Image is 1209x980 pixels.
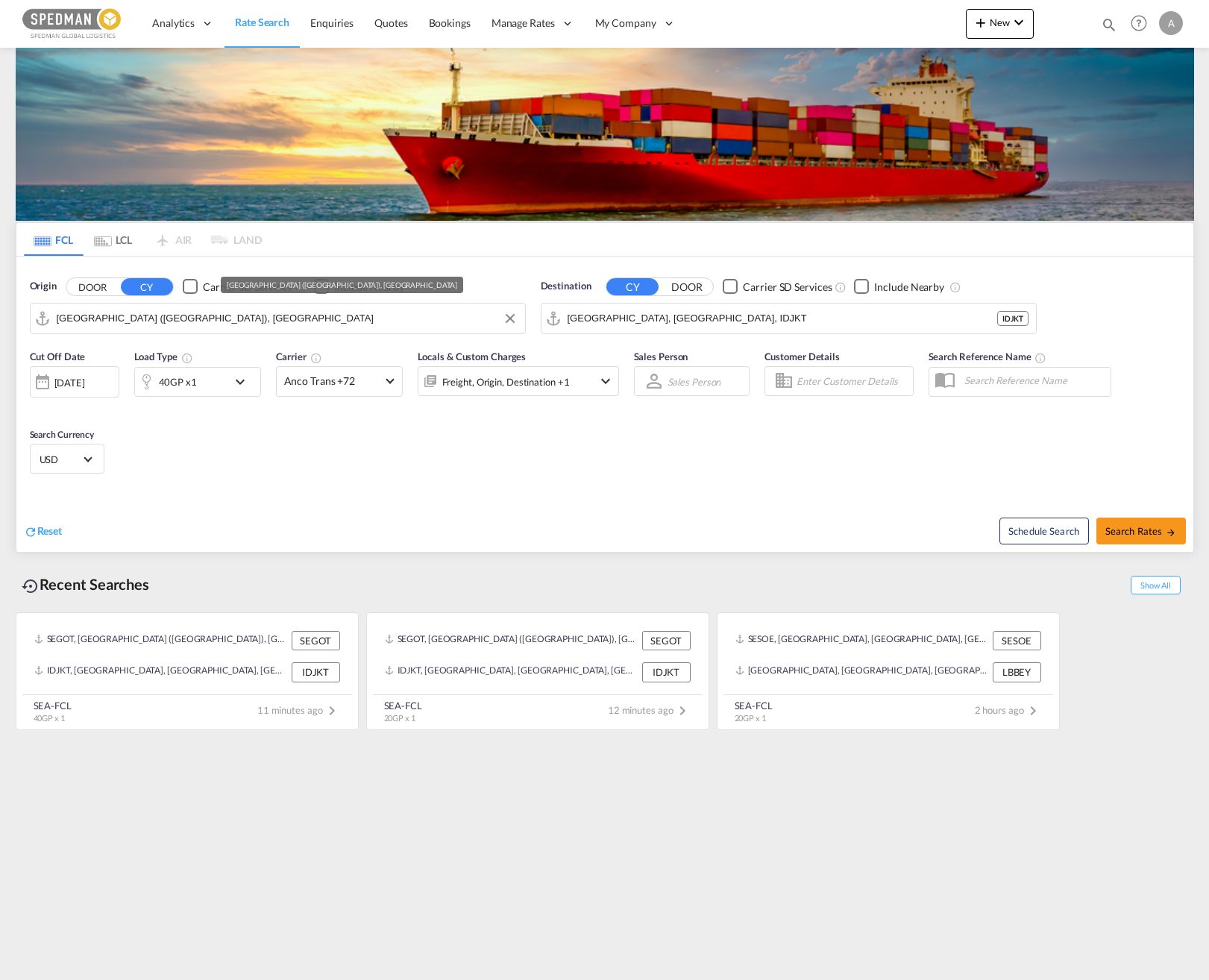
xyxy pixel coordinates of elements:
[597,372,615,390] md-icon: icon-chevron-down
[492,16,555,31] span: Manage Rates
[957,369,1111,392] input: Search Reference Name
[231,373,257,391] md-icon: icon-chevron-down
[385,662,638,682] div: IDJKT, Jakarta, Java, Indonesia, South East Asia, Asia Pacific
[723,279,832,295] md-checkbox: Checkbox No Ink
[385,631,638,650] div: SEGOT, Gothenburg (Goteborg), Sweden, Northern Europe, Europe
[1105,525,1177,537] span: Search Rates
[429,16,471,29] span: Bookings
[121,278,173,295] button: CY
[735,631,989,650] div: SESOE, Sodertalje, Sweden, Northern Europe, Europe
[16,257,1193,552] div: Origin DOOR CY Checkbox No InkUnchecked: Search for CY (Container Yard) services for all selected...
[541,279,591,294] span: Destination
[40,453,81,466] span: USD
[16,612,359,730] recent-search-card: SEGOT, [GEOGRAPHIC_DATA] ([GEOGRAPHIC_DATA]), [GEOGRAPHIC_DATA], [GEOGRAPHIC_DATA], [GEOGRAPHIC_D...
[34,662,288,682] div: IDJKT, Jakarta, Java, Indonesia, South East Asia, Asia Pacific
[1096,518,1186,544] button: Search Ratesicon-arrow-right
[310,352,322,364] md-icon: The selected Trucker/Carrierwill be displayed in the rate results If the rates are from another f...
[134,351,193,362] span: Load Type
[975,704,1042,716] span: 2 hours ago
[34,631,288,650] div: SEGOT, Gothenburg (Goteborg), Sweden, Northern Europe, Europe
[673,702,691,720] md-icon: icon-chevron-right
[54,376,85,389] div: [DATE]
[1024,702,1042,720] md-icon: icon-chevron-right
[366,612,709,730] recent-search-card: SEGOT, [GEOGRAPHIC_DATA] ([GEOGRAPHIC_DATA]), [GEOGRAPHIC_DATA], [GEOGRAPHIC_DATA], [GEOGRAPHIC_D...
[442,371,570,392] div: Freight Origin Destination Factory Stuffing
[1131,576,1180,594] span: Show All
[159,371,197,392] div: 40GP x1
[874,280,944,295] div: Include Nearby
[499,307,521,330] button: Clear Input
[310,16,354,29] span: Enquiries
[30,396,41,416] md-datepicker: Select
[993,631,1041,650] div: SESOE
[1010,13,1028,31] md-icon: icon-chevron-down
[999,518,1089,544] button: Note: By default Schedule search will only considerorigin ports, destination ports and cut off da...
[22,7,123,40] img: c12ca350ff1b11efb6b291369744d907.png
[541,304,1036,333] md-input-container: Jakarta, Java, IDJKT
[568,307,997,330] input: Search by Port
[642,662,691,682] div: IDJKT
[595,16,656,31] span: My Company
[37,524,63,537] span: Reset
[854,279,944,295] md-checkbox: Checkbox No Ink
[57,307,518,330] input: Search by Port
[418,351,527,362] span: Locals & Custom Charges
[997,311,1029,326] div: IDJKT
[993,662,1041,682] div: LBBEY
[735,699,773,712] div: SEA-FCL
[797,370,908,392] input: Enter Customer Details
[323,702,341,720] md-icon: icon-chevron-right
[16,48,1194,221] img: LCL+%26+FCL+BACKGROUND.png
[634,351,688,362] span: Sales Person
[1101,16,1117,39] div: icon-magnify
[31,304,525,333] md-input-container: Gothenburg (Goteborg), SEGOT
[30,366,119,398] div: [DATE]
[276,351,322,362] span: Carrier
[1126,10,1159,37] div: Help
[949,281,961,293] md-icon: Unchecked: Ignores neighbouring ports when fetching rates.Checked : Includes neighbouring ports w...
[284,374,381,389] span: Anco Trans +72
[418,366,619,396] div: Freight Origin Destination Factory Stuffingicon-chevron-down
[1034,352,1046,364] md-icon: Your search will be saved by the below given name
[30,279,57,294] span: Origin
[16,568,156,601] div: Recent Searches
[84,223,143,256] md-tab-item: LCL
[966,9,1034,39] button: icon-plus 400-fgNewicon-chevron-down
[152,16,195,31] span: Analytics
[1159,11,1183,35] div: A
[30,351,86,362] span: Cut Off Date
[735,662,989,682] div: LBBEY, Beirut, Lebanon, Levante, Middle East
[24,524,63,540] div: icon-refreshReset
[1126,10,1152,36] span: Help
[24,223,84,256] md-tab-item: FCL
[717,612,1060,730] recent-search-card: SESOE, [GEOGRAPHIC_DATA], [GEOGRAPHIC_DATA], [GEOGRAPHIC_DATA], [GEOGRAPHIC_DATA] SESOE[GEOGRAPHI...
[666,371,723,392] md-select: Sales Person
[835,281,847,293] md-icon: Unchecked: Search for CY (Container Yard) services for all selected carriers.Checked : Search for...
[30,429,95,440] span: Search Currency
[235,16,289,28] span: Rate Search
[661,278,713,295] button: DOOR
[134,367,261,397] div: 40GP x1icon-chevron-down
[22,577,40,595] md-icon: icon-backup-restore
[181,352,193,364] md-icon: icon-information-outline
[38,448,96,470] md-select: Select Currency: $ USDUnited States Dollar
[34,699,72,712] div: SEA-FCL
[183,279,292,295] md-checkbox: Checkbox No Ink
[257,704,341,716] span: 11 minutes ago
[764,351,840,362] span: Customer Details
[642,631,691,650] div: SEGOT
[1101,16,1117,33] md-icon: icon-magnify
[743,280,832,295] div: Carrier SD Services
[735,713,766,723] span: 20GP x 1
[66,278,119,295] button: DOOR
[292,662,340,682] div: IDJKT
[384,699,422,712] div: SEA-FCL
[374,16,407,29] span: Quotes
[972,13,990,31] md-icon: icon-plus 400-fg
[608,704,691,716] span: 12 minutes ago
[24,525,37,538] md-icon: icon-refresh
[384,713,415,723] span: 20GP x 1
[929,351,1047,362] span: Search Reference Name
[1166,527,1176,538] md-icon: icon-arrow-right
